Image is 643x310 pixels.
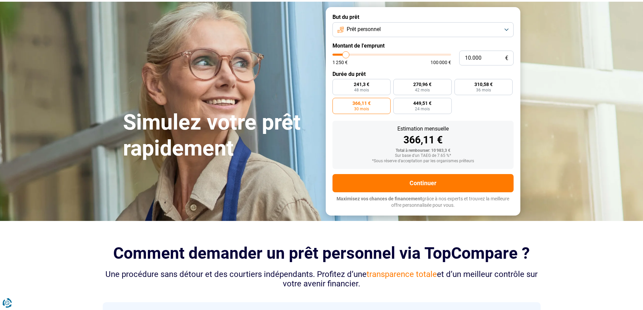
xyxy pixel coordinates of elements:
[415,107,430,111] span: 24 mois
[332,60,348,65] span: 1 250 €
[354,82,369,87] span: 241,3 €
[103,270,541,289] div: Une procédure sans détour et des courtiers indépendants. Profitez d’une et d’un meilleur contrôle...
[352,101,371,106] span: 366,11 €
[415,88,430,92] span: 42 mois
[338,135,508,145] div: 366,11 €
[337,196,422,201] span: Maximisez vos chances de financement
[332,14,514,20] label: But du prêt
[474,82,493,87] span: 310,58 €
[332,174,514,192] button: Continuer
[430,60,451,65] span: 100 000 €
[413,101,431,106] span: 449,51 €
[354,107,369,111] span: 30 mois
[332,43,514,49] label: Montant de l'emprunt
[354,88,369,92] span: 48 mois
[367,270,437,279] span: transparence totale
[338,148,508,153] div: Total à rembourser: 10 983,3 €
[332,196,514,209] p: grâce à nos experts et trouvez la meilleure offre personnalisée pour vous.
[332,22,514,37] button: Prêt personnel
[338,153,508,158] div: Sur base d'un TAEG de 7.65 %*
[123,110,318,162] h1: Simulez votre prêt rapidement
[332,71,514,77] label: Durée du prêt
[103,244,541,262] h2: Comment demander un prêt personnel via TopCompare ?
[338,159,508,164] div: *Sous réserve d'acceptation par les organismes prêteurs
[476,88,491,92] span: 36 mois
[347,26,381,33] span: Prêt personnel
[505,55,508,61] span: €
[413,82,431,87] span: 270,96 €
[338,126,508,132] div: Estimation mensuelle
